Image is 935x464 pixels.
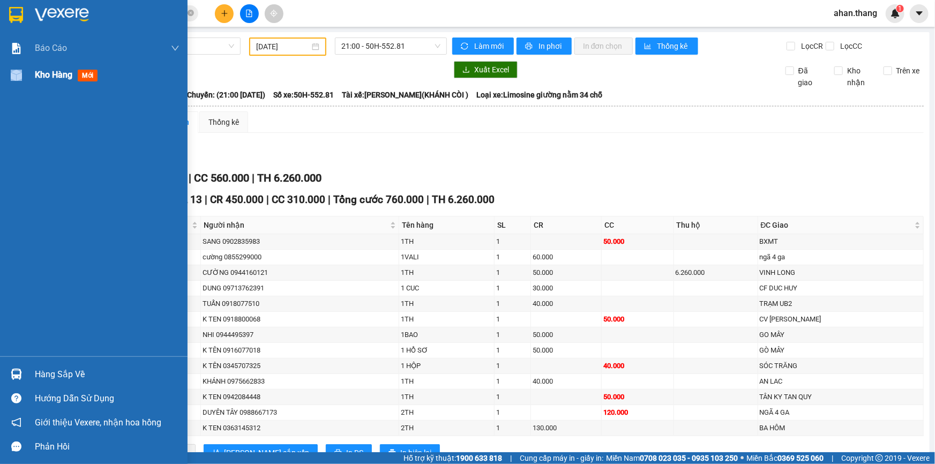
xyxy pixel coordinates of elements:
div: 50.000 [603,236,671,247]
div: 1 [496,392,529,402]
div: K TÊN 0345707325 [203,361,397,371]
span: SL 13 [176,193,202,206]
div: 50.000 [603,392,671,402]
span: TH 6.260.000 [257,171,321,184]
div: Hướng dẫn sử dụng [35,391,179,407]
div: 50.000 [533,330,600,340]
input: 09/10/2025 [256,41,310,53]
div: 1 [496,283,529,294]
div: BA HÔM [760,423,922,433]
th: SL [495,216,531,234]
div: NHI 0944495397 [203,330,397,340]
span: notification [11,417,21,428]
div: SANG 0902835983 [203,236,397,247]
span: printer [388,449,396,458]
div: Thống kê [208,116,239,128]
span: printer [525,42,534,51]
div: SÓC TRĂNG [760,361,922,371]
button: plus [215,4,234,23]
span: Kho nhận [843,65,875,88]
span: CC 560.000 [194,171,249,184]
span: Đã giao [794,65,826,88]
span: Số xe: 50H-552.81 [273,89,334,101]
span: In phơi [538,40,563,52]
div: TUẤN 0918077510 [203,298,397,309]
div: K TEN 0363145312 [203,423,397,433]
span: Lọc CC [836,40,864,52]
span: Loại xe: Limosine giường nằm 34 chỗ [476,89,602,101]
div: 6.260.000 [676,267,756,278]
span: In DS [346,447,363,459]
span: [PERSON_NAME] sắp xếp [224,447,309,459]
span: bar-chart [644,42,653,51]
strong: 0708 023 035 - 0935 103 250 [640,454,738,462]
span: CC 310.000 [272,193,325,206]
div: 30.000 [533,283,600,294]
div: CV [PERSON_NAME] [760,314,922,325]
span: question-circle [11,393,21,403]
span: mới [78,70,98,81]
div: 50.000 [533,345,600,356]
button: sort-ascending[PERSON_NAME] sắp xếp [204,444,318,461]
div: CF DUC HUY [760,283,922,294]
span: sync [461,42,470,51]
div: 40.000 [533,298,600,309]
button: printerIn DS [326,444,372,461]
div: 1BAO [401,330,492,340]
strong: 0369 525 060 [777,454,824,462]
div: 1TH [401,392,492,402]
span: Cung cấp máy in - giấy in: [520,452,603,464]
div: 1 [496,361,529,371]
div: AN LAC [760,376,922,387]
button: downloadXuất Excel [454,61,518,78]
div: 1 HỒ SƠ [401,345,492,356]
button: printerIn biên lai [380,444,440,461]
div: 1 [496,345,529,356]
div: 1TH [401,298,492,309]
button: file-add [240,4,259,23]
span: | [189,171,191,184]
sup: 1 [896,5,904,12]
span: Xuất Excel [474,64,509,76]
div: 1 [496,252,529,263]
div: 1TH [401,267,492,278]
button: bar-chartThống kê [635,38,698,55]
span: Tổng cước 760.000 [333,193,424,206]
span: | [205,193,207,206]
span: ⚪️ [740,456,744,460]
div: K TEN 0918800068 [203,314,397,325]
th: Tên hàng [399,216,494,234]
div: 1 [496,236,529,247]
div: 50.000 [533,267,600,278]
div: 130.000 [533,423,600,433]
span: Trên xe [892,65,924,77]
th: CR [531,216,602,234]
span: ahan.thang [825,6,886,20]
div: NGÃ 4 GA [760,407,922,418]
span: | [832,452,833,464]
span: CR 450.000 [210,193,264,206]
div: 1 [496,423,529,433]
button: In đơn chọn [574,38,633,55]
div: 40.000 [533,376,600,387]
span: printer [334,449,342,458]
div: DUNG 09713762391 [203,283,397,294]
span: Chuyến: (21:00 [DATE]) [187,89,265,101]
strong: 1900 633 818 [456,454,502,462]
div: 1VALI [401,252,492,263]
div: 1 [496,267,529,278]
span: Báo cáo [35,41,67,55]
div: 1TH [401,376,492,387]
span: copyright [876,454,883,462]
span: close-circle [188,10,194,16]
span: file-add [245,10,253,17]
img: icon-new-feature [891,9,900,18]
span: Hỗ trợ kỹ thuật: [403,452,502,464]
div: 1 HỘP [401,361,492,371]
div: 1 [496,407,529,418]
div: VINH LONG [760,267,922,278]
span: Làm mới [474,40,505,52]
img: solution-icon [11,43,22,54]
span: caret-down [915,9,924,18]
span: plus [221,10,228,17]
